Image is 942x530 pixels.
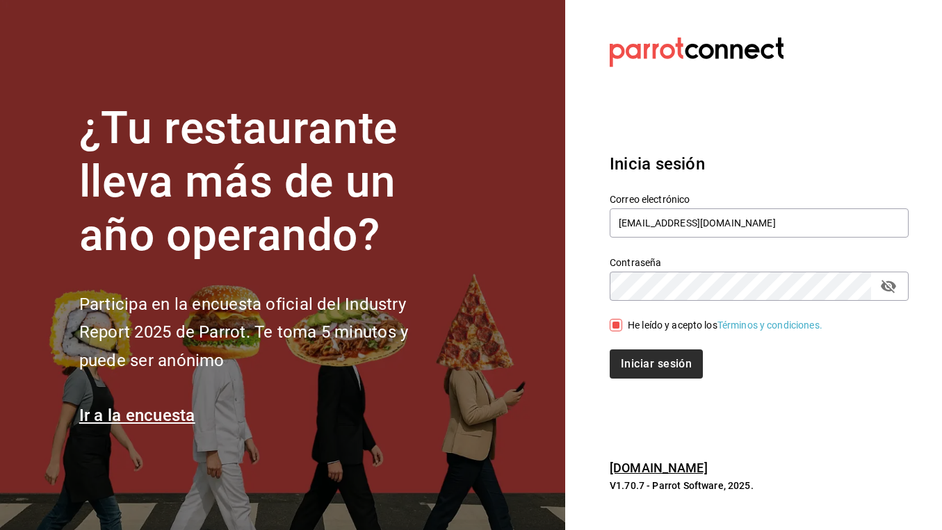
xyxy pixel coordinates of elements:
[610,461,708,475] a: [DOMAIN_NAME]
[610,258,909,267] label: Contraseña
[877,274,900,298] button: passwordField
[79,290,455,375] h2: Participa en la encuesta oficial del Industry Report 2025 de Parrot. Te toma 5 minutos y puede se...
[610,479,909,492] p: V1.70.7 - Parrot Software, 2025.
[79,406,195,425] a: Ir a la encuesta
[610,194,909,204] label: Correo electrónico
[610,151,909,176] h3: Inicia sesión
[610,349,703,379] button: Iniciar sesión
[717,320,822,331] a: Términos y condiciones.
[628,318,822,333] div: He leído y acepto los
[610,208,909,238] input: Ingresa tu correo electrónico
[79,102,455,262] h1: ¿Tu restaurante lleva más de un año operando?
